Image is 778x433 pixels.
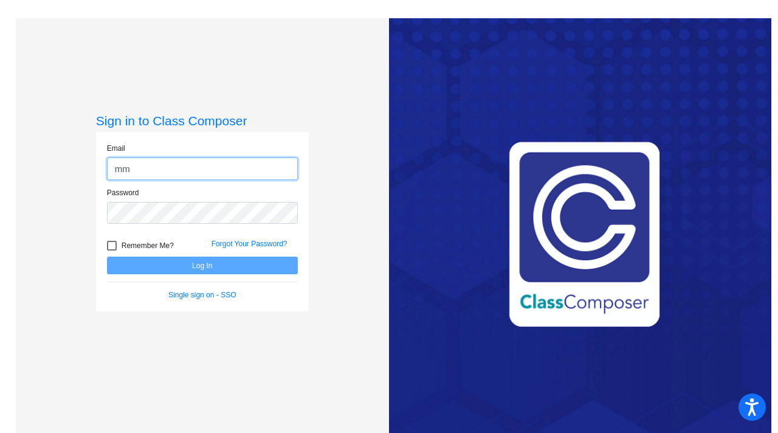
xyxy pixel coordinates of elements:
label: Password [107,187,139,198]
button: Log In [107,257,298,274]
a: Forgot Your Password? [212,240,287,248]
label: Email [107,143,125,154]
span: Remember Me? [122,238,174,253]
a: Single sign on - SSO [168,291,236,299]
h3: Sign in to Class Composer [96,113,309,128]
